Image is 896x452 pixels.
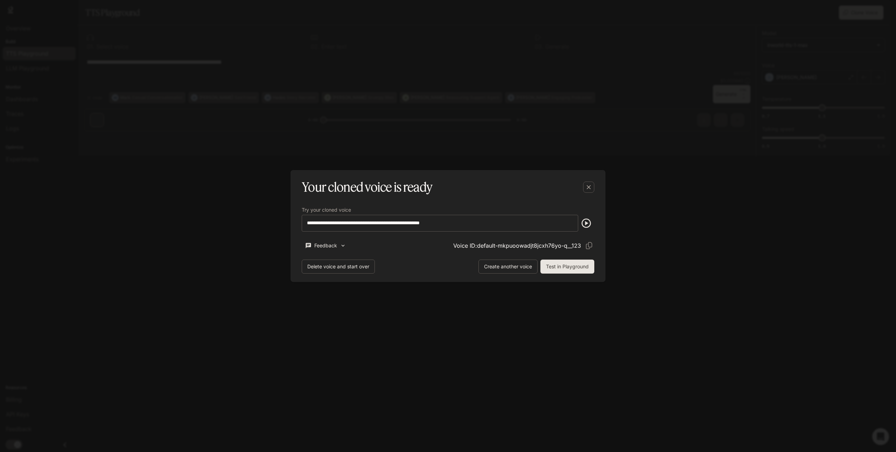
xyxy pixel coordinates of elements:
p: Try your cloned voice [302,207,351,212]
p: Voice ID: default-mkpuoowadjt8jcxh76yo-q__123 [453,241,581,250]
button: Copy Voice ID [584,240,594,251]
button: Feedback [302,240,349,252]
button: Delete voice and start over [302,260,375,274]
button: Test in Playground [540,260,594,274]
h5: Your cloned voice is ready [302,178,432,196]
button: Create another voice [478,260,538,274]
